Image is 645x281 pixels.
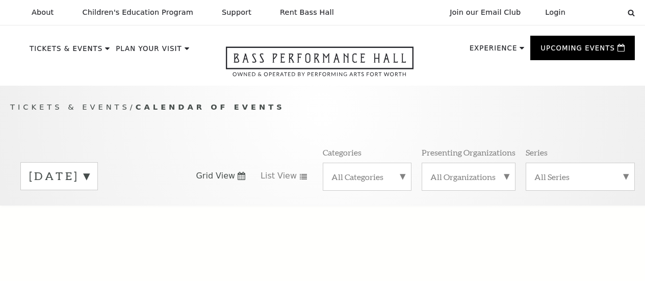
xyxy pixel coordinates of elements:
p: / [10,101,635,114]
p: About [32,8,54,17]
label: [DATE] [29,168,89,184]
span: Calendar of Events [136,103,285,111]
p: Categories [323,147,362,158]
span: Tickets & Events [10,103,130,111]
p: Upcoming Events [540,45,615,57]
label: All Series [534,171,626,182]
span: List View [261,170,297,182]
p: Experience [470,45,518,57]
label: All Categories [331,171,403,182]
p: Children's Education Program [82,8,193,17]
label: All Organizations [430,171,507,182]
p: Series [526,147,548,158]
span: Grid View [196,170,235,182]
select: Select: [582,8,618,17]
p: Plan Your Visit [116,45,182,58]
p: Rent Bass Hall [280,8,334,17]
p: Support [222,8,251,17]
p: Presenting Organizations [422,147,515,158]
p: Tickets & Events [30,45,102,58]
